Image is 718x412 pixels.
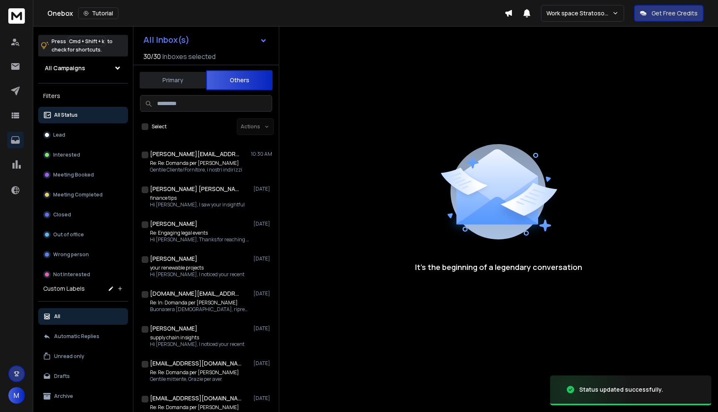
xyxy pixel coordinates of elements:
p: Hi [PERSON_NAME], I saw your insightful [150,201,245,208]
button: Not Interested [38,266,128,283]
div: Status updated successfully. [579,385,663,394]
button: Others [206,70,273,90]
p: Work space Stratosoftware [546,9,612,17]
p: [DATE] [253,290,272,297]
p: [DATE] [253,395,272,402]
button: Closed [38,206,128,223]
button: All Inbox(s) [137,32,274,48]
button: Automatic Replies [38,328,128,345]
p: Re: Engaging legal events [150,230,250,236]
button: Meeting Booked [38,167,128,183]
button: All Campaigns [38,60,128,76]
button: Out of office [38,226,128,243]
button: Interested [38,147,128,163]
h1: [PERSON_NAME] [150,324,197,333]
p: Hi [PERSON_NAME], I noticed your recent [150,341,244,348]
p: Re: Re: Domanda per [PERSON_NAME] [150,160,242,167]
p: Archive [54,393,73,400]
h1: [PERSON_NAME] [150,255,197,263]
div: Onebox [47,7,504,19]
h1: [EMAIL_ADDRESS][DOMAIN_NAME] [150,359,241,368]
p: supply chain insights [150,334,244,341]
p: Hi [PERSON_NAME], I noticed your recent [150,271,244,278]
button: All [38,308,128,325]
button: Get Free Credits [634,5,703,22]
p: Gentile Cliente/Fornitore, i nostri indirizzi [150,167,242,173]
p: Get Free Credits [652,9,698,17]
p: Hi [PERSON_NAME], Thanks for reaching out! [150,236,250,243]
p: Re: Re: Domanda per [PERSON_NAME] [150,404,239,411]
p: It’s the beginning of a legendary conversation [415,261,582,273]
p: Buonasera [DEMOGRAPHIC_DATA], riprendo ora la sua [150,306,250,313]
h1: All Inbox(s) [143,36,189,44]
p: All Status [54,112,78,118]
button: Meeting Completed [38,186,128,203]
button: Wrong person [38,246,128,263]
button: All Status [38,107,128,123]
p: [DATE] [253,255,272,262]
p: Gentile mittente, Grazie per aver [150,376,239,383]
span: Cmd + Shift + k [68,37,106,46]
p: [DATE] [253,325,272,332]
p: Meeting Booked [53,172,94,178]
button: M [8,387,25,404]
label: Select [152,123,167,130]
p: Lead [53,132,65,138]
p: Out of office [53,231,84,238]
button: Unread only [38,348,128,365]
h3: Custom Labels [43,284,85,293]
span: 30 / 30 [143,51,161,61]
h1: [DOMAIN_NAME][EMAIL_ADDRESS][DOMAIN_NAME] [150,289,241,298]
p: Interested [53,152,80,158]
h1: All Campaigns [45,64,85,72]
p: [DATE] [253,186,272,192]
p: Meeting Completed [53,191,103,198]
p: your renewable projects [150,265,244,271]
button: Primary [140,71,206,89]
p: Re: Re: Domanda per [PERSON_NAME] [150,369,239,376]
button: Lead [38,127,128,143]
h1: [PERSON_NAME] [PERSON_NAME] [150,185,241,193]
h1: [PERSON_NAME][EMAIL_ADDRESS][DOMAIN_NAME] [150,150,241,158]
p: [DATE] [253,360,272,367]
p: Automatic Replies [54,333,99,340]
p: 10:30 AM [251,151,272,157]
p: finance tips [150,195,245,201]
h1: [PERSON_NAME] [150,220,197,228]
p: Not Interested [53,271,90,278]
h3: Inboxes selected [162,51,216,61]
p: Re: In: Domanda per [PERSON_NAME] [150,299,250,306]
h3: Filters [38,90,128,102]
p: Unread only [54,353,84,360]
button: Tutorial [78,7,118,19]
p: Closed [53,211,71,218]
p: [DATE] [253,221,272,227]
p: Drafts [54,373,70,380]
h1: [EMAIL_ADDRESS][DOMAIN_NAME] [150,394,241,402]
p: Press to check for shortcuts. [52,37,113,54]
p: Wrong person [53,251,89,258]
p: All [54,313,60,320]
button: Archive [38,388,128,405]
button: Drafts [38,368,128,385]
